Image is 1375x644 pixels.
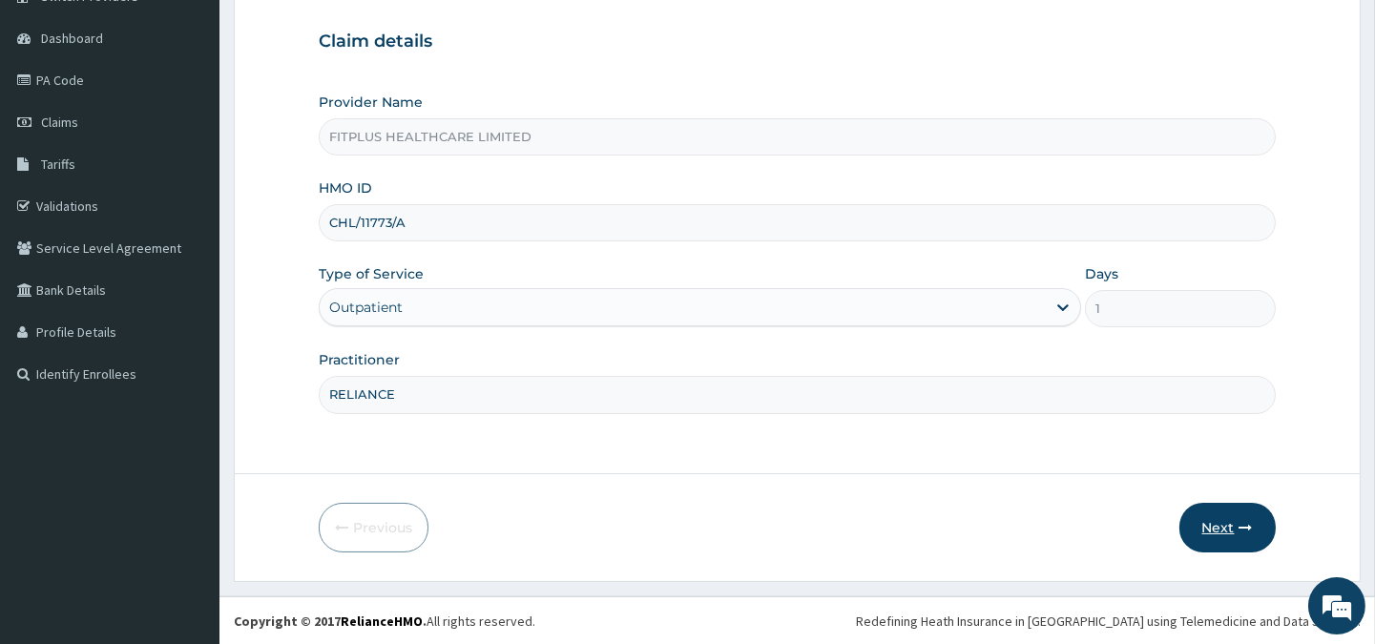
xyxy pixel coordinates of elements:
[341,613,423,630] a: RelianceHMO
[1179,503,1276,552] button: Next
[313,10,359,55] div: Minimize live chat window
[856,612,1361,631] div: Redefining Heath Insurance in [GEOGRAPHIC_DATA] using Telemedicine and Data Science!
[10,436,364,503] textarea: Type your message and hit 'Enter'
[41,30,103,47] span: Dashboard
[319,178,372,197] label: HMO ID
[99,107,321,132] div: Chat with us now
[319,376,1275,413] input: Enter Name
[319,93,423,112] label: Provider Name
[319,350,400,369] label: Practitioner
[329,298,403,317] div: Outpatient
[319,503,428,552] button: Previous
[41,114,78,131] span: Claims
[319,264,424,283] label: Type of Service
[41,156,75,173] span: Tariffs
[1085,264,1118,283] label: Days
[319,31,1275,52] h3: Claim details
[319,204,1275,241] input: Enter HMO ID
[35,95,77,143] img: d_794563401_company_1708531726252_794563401
[111,197,263,390] span: We're online!
[234,613,427,630] strong: Copyright © 2017 .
